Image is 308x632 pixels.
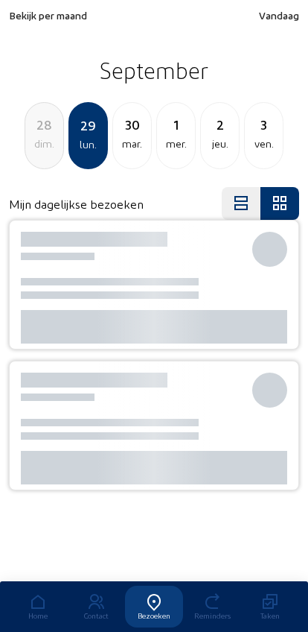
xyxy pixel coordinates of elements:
div: ven. [245,135,283,153]
div: mar. [113,135,151,153]
a: Contact [67,586,125,628]
a: Reminders [183,586,241,628]
div: Taken [241,611,299,620]
div: dim. [25,135,63,153]
div: 1 [157,114,195,135]
a: Home [9,586,67,628]
a: Taken [241,586,299,628]
div: 29 [70,115,106,136]
div: mer. [157,135,195,153]
h2: September [9,51,299,89]
div: 3 [245,114,283,135]
div: lun. [70,136,106,154]
h4: Mijn dagelijkse bezoeken [9,197,144,211]
div: Reminders [183,611,241,620]
span: Vandaag [259,9,299,22]
div: jeu. [201,135,239,153]
div: 2 [201,114,239,135]
span: Bekijk per maand [9,9,87,22]
div: Bezoeken [125,611,183,620]
div: 30 [113,114,151,135]
div: 28 [25,114,63,135]
a: Bezoeken [125,586,183,628]
div: Home [9,611,67,620]
div: Contact [67,611,125,620]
